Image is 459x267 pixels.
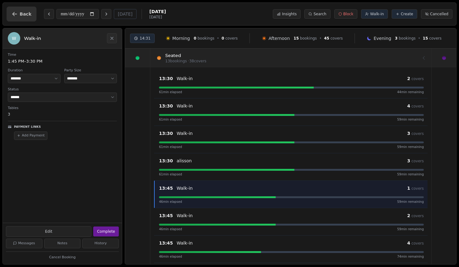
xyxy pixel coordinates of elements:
span: Morning [172,35,190,41]
span: Walk-in [370,12,384,17]
span: 13:45 [159,185,173,191]
span: 13:30 [159,103,173,109]
h2: Walk-in [24,35,103,41]
span: [DATE] [149,15,166,20]
dt: Tables [8,106,117,111]
button: Walk-in [361,9,388,19]
button: [DATE] [114,9,137,19]
span: • [217,36,219,41]
span: 0 [194,36,196,41]
p: Walk-in [177,103,193,109]
span: 4 [407,241,410,246]
span: 59 min remaining [397,172,424,177]
span: covers [411,131,424,136]
button: Messages [6,239,42,248]
span: 3 [395,36,398,41]
span: covers [411,186,424,191]
span: 13:45 [159,240,173,246]
span: 46 min elapsed [159,254,182,259]
span: 2 [407,213,410,218]
span: 61 min elapsed [159,117,182,122]
button: Notes [44,239,81,248]
button: Add Payment [14,131,47,140]
dd: 3 [8,112,117,117]
span: 1 [407,186,410,191]
button: Back [7,7,36,21]
p: Payment Links [14,125,41,129]
span: Block [343,12,353,17]
button: Create [392,9,417,19]
span: 59 min remaining [397,199,424,204]
button: Close [107,33,117,43]
span: 74 min remaining [397,254,424,259]
span: 3 [407,131,410,136]
button: Search [304,9,330,19]
span: 46 min elapsed [159,227,182,231]
button: Block [334,9,357,19]
p: Walk-in [177,185,193,191]
span: Search [313,12,326,17]
span: 61 min elapsed [159,90,182,94]
span: 15 [423,36,428,41]
span: Back [20,12,31,16]
button: Edit [6,226,91,237]
span: Cancelled [430,12,448,17]
span: Afternoon [268,35,290,41]
span: bookings [197,36,214,41]
span: • [418,36,420,41]
button: Previous day [44,9,54,19]
p: alisson [177,158,192,164]
span: • [319,36,321,41]
span: 59 min remaining [397,145,424,149]
span: 46 min elapsed [159,199,182,204]
span: 44 min remaining [397,90,424,94]
p: Walk-in [177,75,193,82]
span: covers [411,77,424,81]
button: Insights [273,9,301,19]
span: covers [331,36,343,41]
span: [DATE] [149,8,166,15]
span: 15 [294,36,299,41]
span: Insights [282,12,297,17]
span: covers [411,214,424,218]
dt: Status [8,87,117,92]
span: 59 min remaining [397,117,424,122]
button: Cancelled [421,9,452,19]
span: Evening [374,35,391,41]
dt: Duration [8,68,60,73]
span: 0 [222,36,224,41]
span: 3 [407,158,410,163]
span: 14:31 [140,36,151,41]
dd: 1:45 PM – 3:30 PM [8,58,117,64]
span: 13:30 [159,130,173,136]
dt: Party Size [64,68,117,73]
span: 4 [407,103,410,108]
span: covers [411,159,424,163]
span: bookings [300,36,317,41]
span: covers [411,104,424,108]
span: covers [225,36,238,41]
dt: Time [8,52,117,58]
span: 13:45 [159,212,173,219]
span: 59 min remaining [397,227,424,231]
button: Complete [93,226,119,236]
button: Cancel Booking [6,254,119,261]
span: covers [429,36,442,41]
span: 45 [324,36,329,41]
div: W [8,32,20,45]
p: Walk-in [177,212,193,219]
p: Walk-in [177,130,193,136]
span: covers [411,241,424,246]
button: History [82,239,119,248]
p: Walk-in [177,240,193,246]
span: bookings [399,36,416,41]
span: 2 [407,76,410,81]
span: 61 min elapsed [159,172,182,177]
span: Create [401,12,413,17]
span: 13:30 [159,75,173,82]
button: Next day [101,9,111,19]
span: 61 min elapsed [159,145,182,149]
span: 13:30 [159,158,173,164]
